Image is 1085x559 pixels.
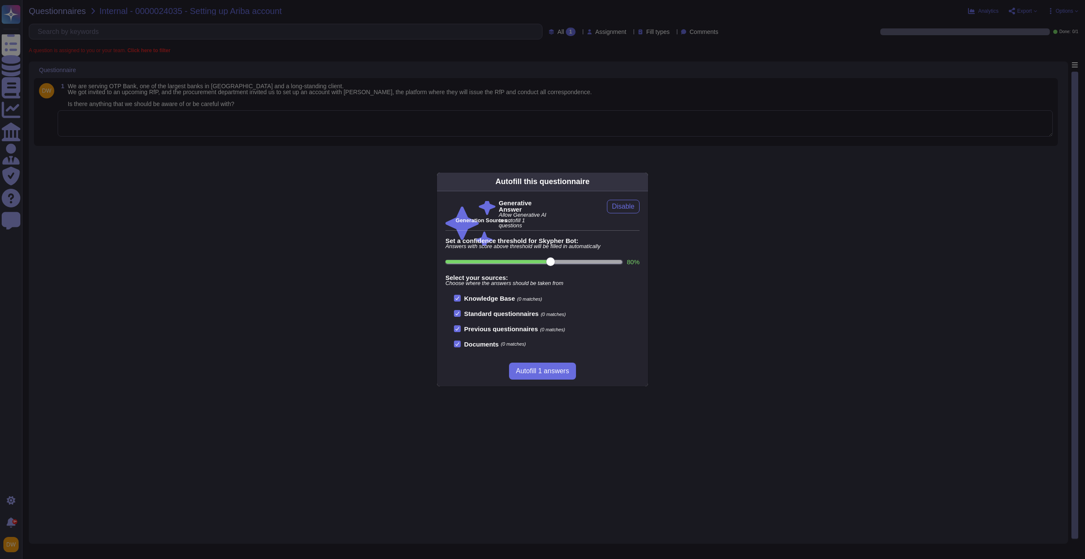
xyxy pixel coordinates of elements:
button: Disable [607,200,640,213]
b: Generation Sources : [456,217,510,224]
span: (0 matches) [517,296,542,302]
span: (0 matches) [501,342,526,347]
b: Previous questionnaires [464,325,538,333]
span: (0 matches) [540,327,565,332]
b: Set a confidence threshold for Skypher Bot: [445,238,640,244]
button: Autofill 1 answers [509,363,576,380]
b: Select your sources: [445,274,640,281]
span: Allow Generative AI to autofill 1 questions [499,212,549,229]
span: Autofill 1 answers [516,368,569,375]
span: Choose where the answers should be taken from [445,281,640,286]
span: (0 matches) [541,312,566,317]
label: 80 % [627,259,640,265]
div: Autofill this questionnaire [495,176,590,187]
span: Disable [612,203,634,210]
b: Documents [464,341,499,347]
b: Generative Answer [499,200,549,212]
b: Knowledge Base [464,295,515,302]
b: Standard questionnaires [464,310,539,317]
span: Answers with score above threshold will be filled in automatically [445,244,640,249]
